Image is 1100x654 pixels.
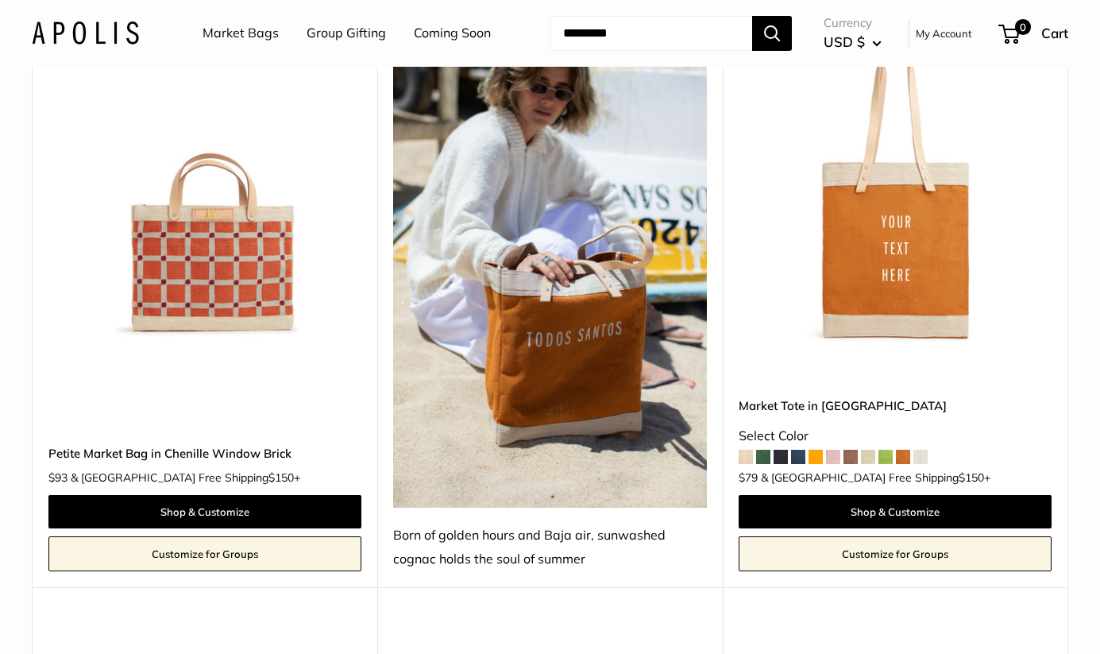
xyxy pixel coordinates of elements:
a: My Account [916,24,972,43]
a: Petite Market Bag in Chenille Window BrickPetite Market Bag in Chenille Window Brick [48,33,361,346]
span: & [GEOGRAPHIC_DATA] Free Shipping + [761,472,990,483]
img: Petite Market Bag in Chenille Window Brick [48,33,361,346]
span: $79 [739,470,758,485]
a: Shop & Customize [48,495,361,528]
input: Search... [550,16,752,51]
span: Currency [824,12,882,34]
a: Shop & Customize [739,495,1052,528]
span: & [GEOGRAPHIC_DATA] Free Shipping + [71,472,300,483]
button: USD $ [824,29,882,55]
span: $150 [959,470,984,485]
span: USD $ [824,33,865,50]
span: Cart [1041,25,1068,41]
a: Market Tote in CognacMarket Tote in Cognac [739,33,1052,346]
span: 0 [1015,19,1031,35]
a: Customize for Groups [739,536,1052,571]
img: Apolis [32,21,139,45]
div: Born of golden hours and Baja air, sunwashed cognac holds the soul of summer [393,524,706,571]
a: Petite Market Bag in Chenille Window Brick [48,444,361,462]
img: Born of golden hours and Baja air, sunwashed cognac holds the soul of summer [393,33,706,508]
a: 0 Cart [1000,21,1068,46]
a: Coming Soon [414,21,491,45]
span: $150 [268,470,294,485]
div: Select Color [739,424,1052,448]
a: Group Gifting [307,21,386,45]
span: $93 [48,470,68,485]
a: Customize for Groups [48,536,361,571]
a: Market Bags [203,21,279,45]
button: Search [752,16,792,51]
img: Market Tote in Cognac [739,33,1052,346]
a: Market Tote in [GEOGRAPHIC_DATA] [739,397,1052,415]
